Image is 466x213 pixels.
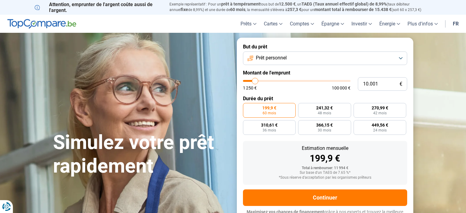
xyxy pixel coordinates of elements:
[279,2,296,6] span: 12.500 €
[230,7,245,12] span: 60 mois
[263,111,276,115] span: 60 mois
[332,86,350,90] span: 100 000 €
[286,15,318,33] a: Comptes
[373,111,387,115] span: 42 mois
[7,19,76,29] img: TopCompare
[243,86,257,90] span: 1 250 €
[348,15,376,33] a: Investir
[316,123,333,127] span: 366,15 €
[261,123,278,127] span: 310,61 €
[243,96,407,101] label: Durée du prêt
[248,171,402,175] div: Sur base d'un TAEG de 7.65 %*
[263,128,276,132] span: 36 mois
[404,15,441,33] a: Plus d'infos
[169,2,432,13] p: Exemple représentatif : Pour un tous but de , un (taux débiteur annuel de 8,99%) et une durée de ...
[260,15,286,33] a: Cartes
[372,123,388,127] span: 449,56 €
[248,146,402,151] div: Estimation mensuelle
[53,131,229,178] h1: Simulez votre prêt rapidement
[248,166,402,170] div: Total à rembourser: 11 994 €
[181,7,188,12] span: fixe
[256,55,287,61] span: Prêt personnel
[243,51,407,65] button: Prêt personnel
[301,2,387,6] span: TAEG (Taux annuel effectif global) de 8,99%
[318,111,331,115] span: 48 mois
[318,128,331,132] span: 30 mois
[372,106,388,110] span: 270,99 €
[376,15,404,33] a: Énergie
[373,128,387,132] span: 24 mois
[400,82,402,87] span: €
[449,15,462,33] a: fr
[316,106,333,110] span: 241,32 €
[243,44,407,50] label: But du prêt
[221,2,260,6] span: prêt à tempérament
[248,154,402,163] div: 199,9 €
[262,106,276,110] span: 199,9 €
[243,70,407,76] label: Montant de l'emprunt
[287,7,301,12] span: 257,3 €
[314,7,392,12] span: montant total à rembourser de 15.438 €
[237,15,260,33] a: Prêts
[318,15,348,33] a: Épargne
[248,176,402,180] div: *Sous réserve d'acceptation par les organismes prêteurs
[35,2,162,13] p: Attention, emprunter de l'argent coûte aussi de l'argent.
[243,189,407,206] button: Continuer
